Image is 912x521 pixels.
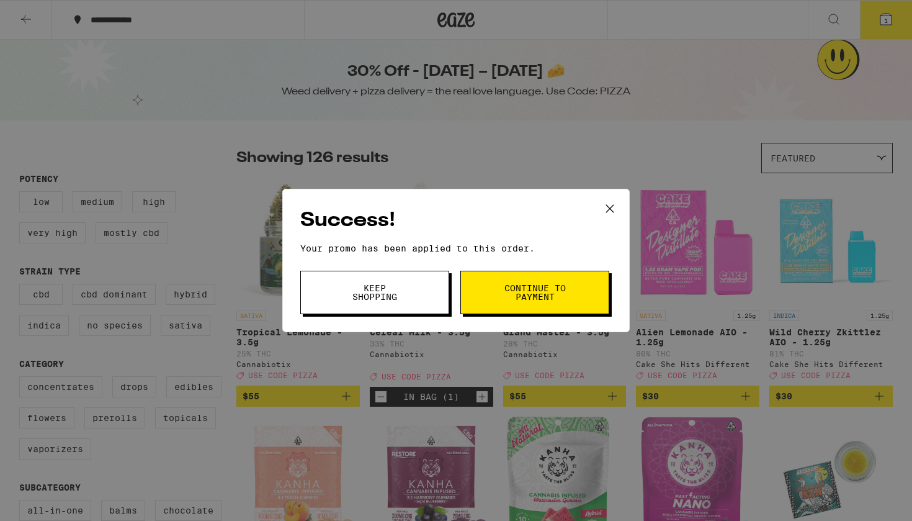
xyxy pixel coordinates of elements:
span: Continue to payment [503,284,566,301]
span: Keep Shopping [343,284,406,301]
iframe: Opens a widget where you can find more information [832,484,900,515]
button: Keep Shopping [300,271,449,314]
button: Continue to payment [460,271,609,314]
p: Your promo has been applied to this order. [300,243,612,253]
h2: Success! [300,207,612,235]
